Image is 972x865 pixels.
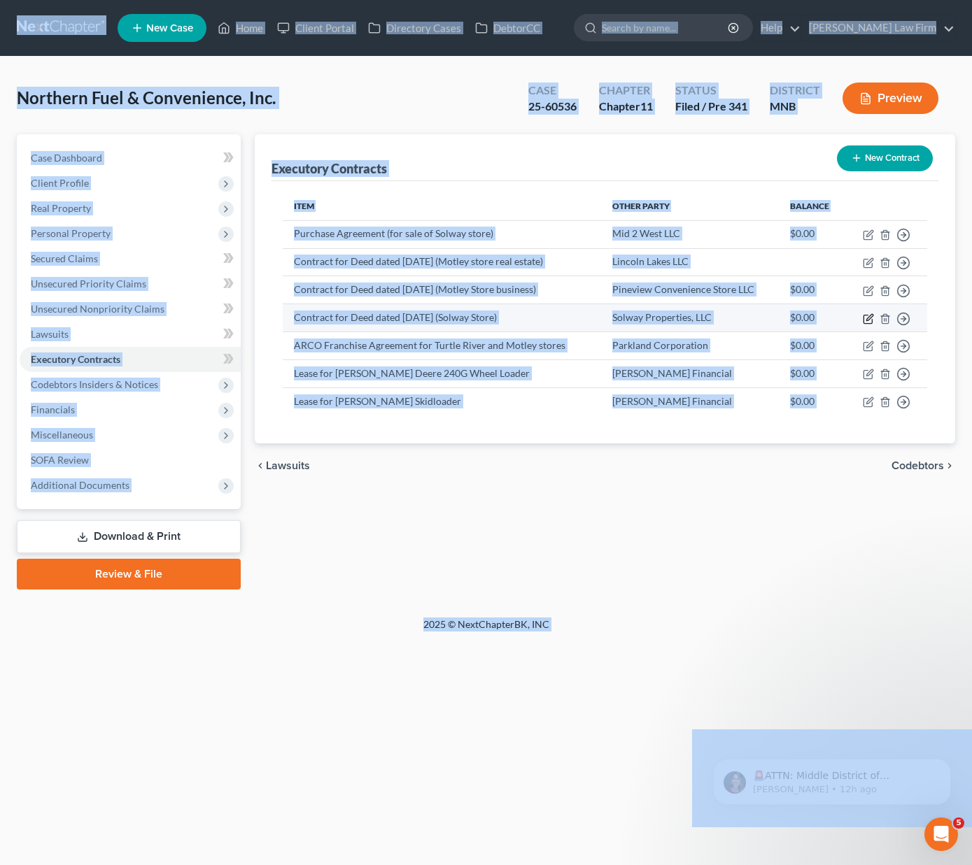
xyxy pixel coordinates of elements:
[31,328,69,340] span: Lawsuits
[892,460,955,471] button: Codebtors chevron_right
[283,387,600,415] td: Lease for [PERSON_NAME] Skidloader
[255,460,266,471] i: chevron_left
[31,152,102,164] span: Case Dashboard
[528,83,577,99] div: Case
[20,246,241,271] a: Secured Claims
[31,278,146,289] span: Unsecured Priority Claims
[20,145,241,171] a: Case Dashboard
[779,304,845,332] td: $0.00
[283,304,600,332] td: Contract for Deed dated [DATE] (Solway Store)
[31,227,111,239] span: Personal Property
[601,304,779,332] td: Solway Properties, LLC
[601,248,779,276] td: Lincoln Lakes LLC
[283,332,600,360] td: ARCO Franchise Agreement for Turtle River and Motley stores
[255,460,310,471] button: chevron_left Lawsuits
[528,99,577,115] div: 25-60536
[31,202,91,214] span: Real Property
[601,332,779,360] td: Parkland Corporation
[20,271,241,296] a: Unsecured Priority Claims
[31,353,120,365] span: Executory Contracts
[754,15,801,41] a: Help
[640,99,653,113] span: 11
[601,192,779,220] th: Other Party
[779,220,845,248] td: $0.00
[211,15,270,41] a: Home
[31,454,89,466] span: SOFA Review
[770,83,820,99] div: District
[31,177,89,189] span: Client Profile
[17,559,241,589] a: Review & File
[20,448,241,473] a: SOFA Review
[31,252,98,264] span: Secured Claims
[802,15,955,41] a: [PERSON_NAME] Law Firm
[17,520,241,553] a: Download & Print
[31,303,164,315] span: Unsecured Nonpriority Claims
[779,192,845,220] th: Balance
[17,87,276,108] span: Northern Fuel & Convenience, Inc.
[31,479,129,491] span: Additional Documents
[283,248,600,276] td: Contract for Deed dated [DATE] (Motley store real estate)
[283,276,600,304] td: Contract for Deed dated [DATE] (Motley Store business)
[283,360,600,388] td: Lease for [PERSON_NAME] Deere 240G Wheel Loader
[602,15,730,41] input: Search by name...
[837,145,933,171] button: New Contract
[20,347,241,372] a: Executory Contracts
[283,220,600,248] td: Purchase Agreement (for sale of Solway store)
[779,387,845,415] td: $0.00
[692,729,972,827] iframe: Intercom notifications message
[601,387,779,415] td: [PERSON_NAME] Financial
[779,360,845,388] td: $0.00
[770,99,820,115] div: MNB
[20,322,241,347] a: Lawsuits
[675,99,747,115] div: Filed / Pre 341
[31,429,93,441] span: Miscellaneous
[599,83,653,99] div: Chapter
[779,276,845,304] td: $0.00
[270,15,361,41] a: Client Portal
[283,192,600,220] th: Item
[266,460,310,471] span: Lawsuits
[20,296,241,322] a: Unsecured Nonpriority Claims
[953,817,964,829] span: 5
[675,83,747,99] div: Status
[601,276,779,304] td: Pineview Convenience Store LLC
[599,99,653,115] div: Chapter
[87,617,885,643] div: 2025 © NextChapterBK, INC
[779,332,845,360] td: $0.00
[843,83,938,114] button: Preview
[601,360,779,388] td: [PERSON_NAME] Financial
[272,160,387,177] div: Executory Contracts
[146,23,193,34] span: New Case
[31,378,158,390] span: Codebtors Insiders & Notices
[361,15,468,41] a: Directory Cases
[468,15,547,41] a: DebtorCC
[31,403,75,415] span: Financials
[944,460,955,471] i: chevron_right
[924,817,958,851] iframe: Intercom live chat
[601,220,779,248] td: Mid 2 West LLC
[892,460,944,471] span: Codebtors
